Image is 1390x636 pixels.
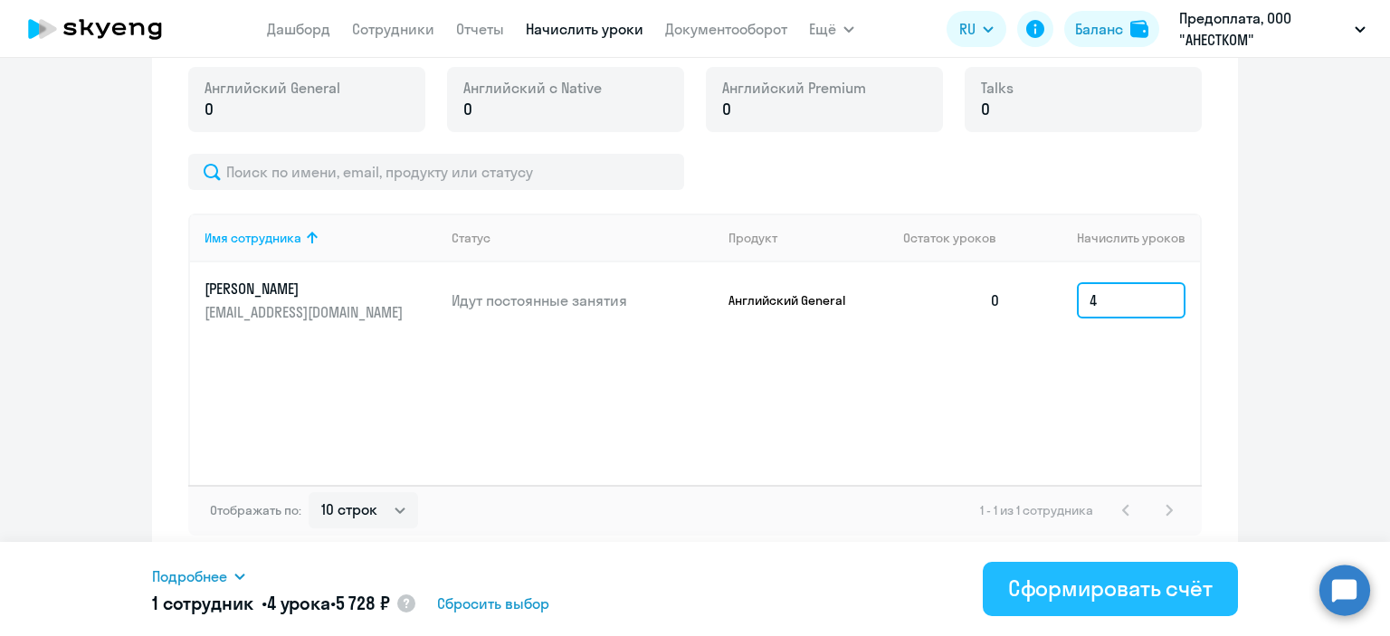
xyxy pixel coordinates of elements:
[1008,574,1213,603] div: Сформировать счёт
[452,230,490,246] div: Статус
[889,262,1015,338] td: 0
[728,230,890,246] div: Продукт
[188,154,684,190] input: Поиск по имени, email, продукту или статусу
[205,279,407,299] p: [PERSON_NAME]
[452,290,714,310] p: Идут постоянные занятия
[1179,7,1347,51] p: Предоплата, ООО "АНЕСТКОМ"
[1015,214,1200,262] th: Начислить уроков
[152,591,390,616] h5: 1 сотрудник • •
[1064,11,1159,47] button: Балансbalance
[526,20,643,38] a: Начислить уроки
[1170,7,1375,51] button: Предоплата, ООО "АНЕСТКОМ"
[152,565,227,587] span: Подробнее
[205,279,437,322] a: [PERSON_NAME][EMAIL_ADDRESS][DOMAIN_NAME]
[267,20,330,38] a: Дашборд
[728,292,864,309] p: Английский General
[728,230,777,246] div: Продукт
[205,302,407,322] p: [EMAIL_ADDRESS][DOMAIN_NAME]
[722,98,731,121] span: 0
[903,230,1015,246] div: Остаток уроков
[947,11,1006,47] button: RU
[437,593,549,614] span: Сбросить выбор
[980,502,1093,518] span: 1 - 1 из 1 сотрудника
[205,98,214,121] span: 0
[809,18,836,40] span: Ещё
[722,78,866,98] span: Английский Premium
[205,230,301,246] div: Имя сотрудника
[959,18,976,40] span: RU
[463,78,602,98] span: Английский с Native
[983,562,1238,616] button: Сформировать счёт
[463,98,472,121] span: 0
[809,11,854,47] button: Ещё
[903,230,996,246] span: Остаток уроков
[1130,20,1148,38] img: balance
[452,230,714,246] div: Статус
[1075,18,1123,40] div: Баланс
[205,78,340,98] span: Английский General
[352,20,434,38] a: Сотрудники
[210,502,301,518] span: Отображать по:
[981,78,1014,98] span: Talks
[267,592,330,614] span: 4 урока
[205,230,437,246] div: Имя сотрудника
[456,20,504,38] a: Отчеты
[665,20,787,38] a: Документооборот
[981,98,990,121] span: 0
[336,592,390,614] span: 5 728 ₽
